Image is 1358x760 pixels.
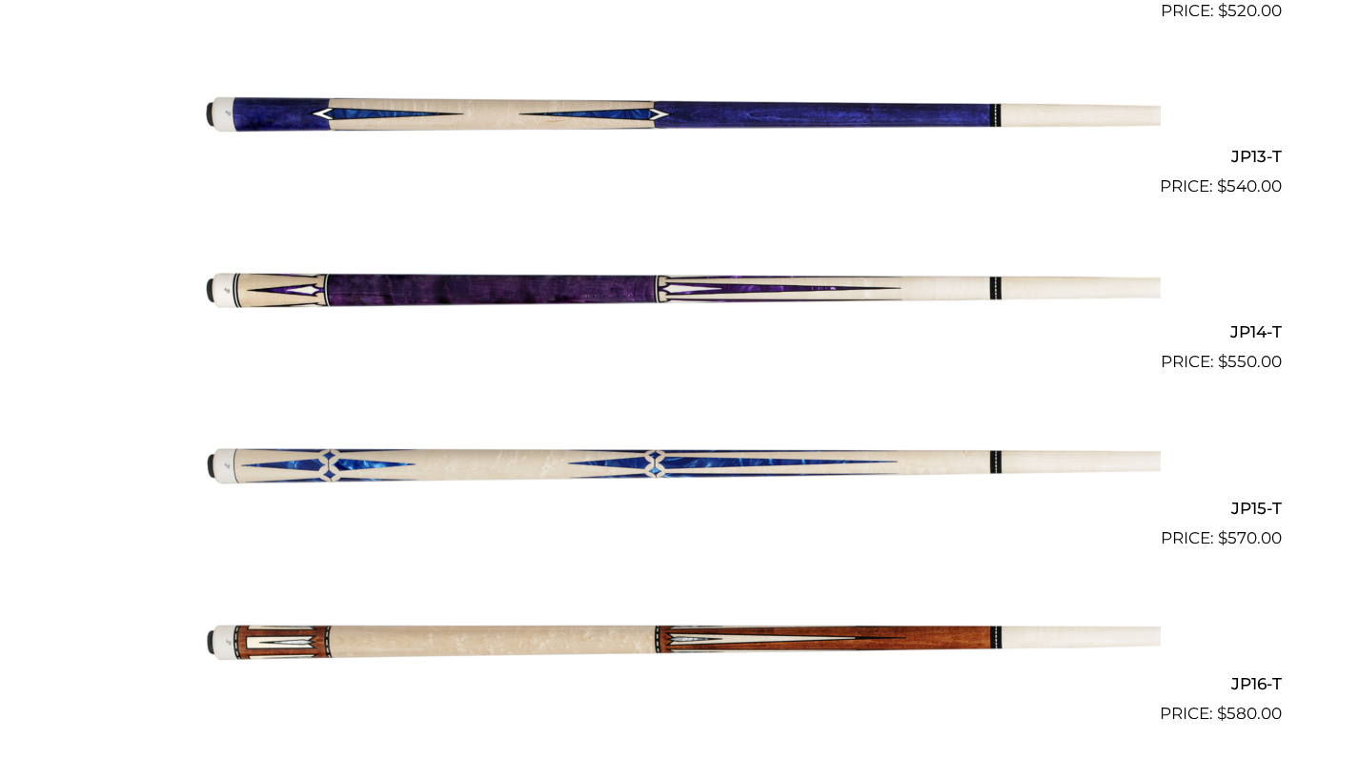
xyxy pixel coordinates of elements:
[1218,1,1282,20] bdi: 520.00
[198,207,1161,367] img: JP14-T
[1217,704,1282,723] bdi: 580.00
[198,559,1161,719] img: JP16-T
[77,139,1282,175] h2: JP13-T
[77,31,1282,199] a: JP13-T $540.00
[198,382,1161,543] img: JP15-T
[77,207,1282,375] a: JP14-T $550.00
[1218,528,1282,547] bdi: 570.00
[77,382,1282,550] a: JP15-T $570.00
[1218,1,1227,20] span: $
[1218,352,1227,371] span: $
[198,31,1161,192] img: JP13-T
[77,490,1282,525] h2: JP15-T
[1217,176,1226,195] span: $
[1218,528,1227,547] span: $
[77,667,1282,702] h2: JP16-T
[1217,704,1226,723] span: $
[1217,176,1282,195] bdi: 540.00
[77,315,1282,350] h2: JP14-T
[77,559,1282,727] a: JP16-T $580.00
[1218,352,1282,371] bdi: 550.00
